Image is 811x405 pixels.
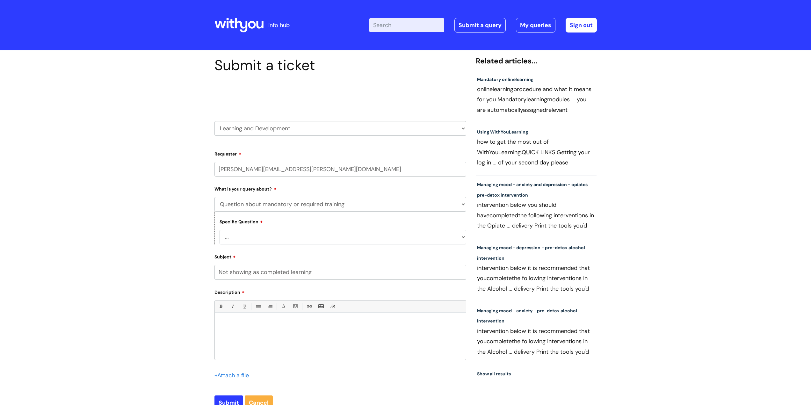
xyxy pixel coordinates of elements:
a: Remove formatting (Ctrl-\) [329,302,337,310]
span: Learning [509,129,528,135]
a: Managing mood - depression - pre-detox alcohol intervention [477,245,585,261]
label: Requester [214,149,466,157]
div: Attach a file [214,370,253,380]
span: learning [493,85,513,93]
span: completed [489,212,518,219]
a: Submit a query [454,18,506,33]
a: Sign out [566,18,597,33]
a: Show all results [477,371,511,377]
a: Back Color [291,302,299,310]
p: intervention below it is recommended that you the following interventions in the Alcohol ... deli... [477,326,596,357]
a: Insert Image... [317,302,325,310]
p: info hub [268,20,290,30]
label: Description [214,287,466,295]
span: complete [487,337,512,345]
p: online procedure and what it means for you Mandatory modules ... you are automatically relevant o... [477,84,596,115]
span: learning [526,96,547,103]
a: Managing mood - anxiety and depression - opiates pre-detox intervention [477,182,588,198]
p: intervention below it is recommended that you the following interventions in the Alcohol ... deli... [477,263,596,293]
span: assigned [523,106,546,114]
a: My queries [516,18,555,33]
h4: Related articles... [476,57,597,66]
h1: Submit a ticket [214,57,466,74]
a: • Unordered List (Ctrl-Shift-7) [254,302,262,310]
a: Mandatory onlinelearning [477,76,533,82]
span: Learning. [498,148,522,156]
div: | - [369,18,597,33]
span: learning [516,76,533,82]
a: Underline(Ctrl-U) [240,302,248,310]
a: Font Color [279,302,287,310]
label: What is your query about? [214,184,466,192]
label: Specific Question [220,218,263,225]
h2: Select issue type [214,89,466,100]
p: intervention below you should have the following interventions in the Opiate ... delivery Print t... [477,200,596,230]
a: Bold (Ctrl-B) [217,302,225,310]
span: complete [487,274,512,282]
a: Italic (Ctrl-I) [228,302,236,310]
a: Using WithYouLearning [477,129,528,135]
input: Search [369,18,444,32]
label: Subject [214,252,466,260]
a: Link [305,302,313,310]
a: 1. Ordered List (Ctrl-Shift-8) [266,302,274,310]
input: Email [214,162,466,177]
a: Managing mood - anxiety - pre-detox alcohol intervention [477,308,577,324]
p: how to get the most out of WithYou QUICK LINKS Getting your log in ... of your second day please ... [477,137,596,167]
